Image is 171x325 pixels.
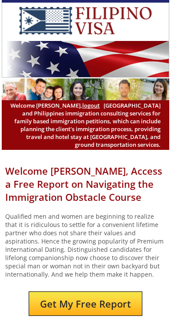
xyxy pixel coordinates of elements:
span: Welcome [PERSON_NAME], [10,102,100,109]
span: [GEOGRAPHIC_DATA] and Philippines immigration consulting services for family based immigration pe... [10,102,161,149]
a: logout [82,102,100,109]
p: Qualified men and women are beginning to realize that it is ridiculous to settle for a convenient... [2,212,169,278]
button: Get My Free Report [29,291,142,316]
h1: Welcome [PERSON_NAME], Access a Free Report on Navigating the Immigration Obstacle Course [2,164,169,203]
